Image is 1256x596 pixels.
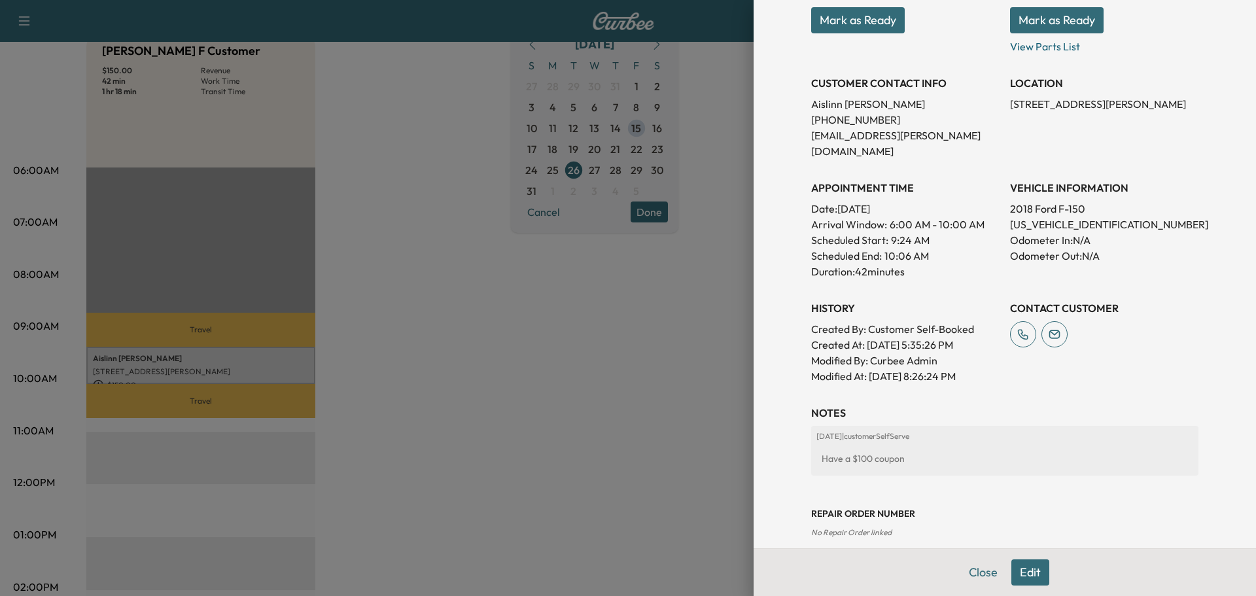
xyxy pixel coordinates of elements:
p: [EMAIL_ADDRESS][PERSON_NAME][DOMAIN_NAME] [811,128,1000,159]
p: Date: [DATE] [811,201,1000,217]
h3: NOTES [811,405,1198,421]
p: Scheduled End: [811,248,882,264]
p: Odometer In: N/A [1010,232,1198,248]
span: No Repair Order linked [811,527,892,537]
p: Modified By : Curbee Admin [811,353,1000,368]
h3: LOCATION [1010,75,1198,91]
p: 9:24 AM [891,232,930,248]
h3: APPOINTMENT TIME [811,180,1000,196]
button: Mark as Ready [811,7,905,33]
h3: History [811,300,1000,316]
p: Aislinn [PERSON_NAME] [811,96,1000,112]
p: View Parts List [1010,33,1198,54]
p: Odometer Out: N/A [1010,248,1198,264]
h3: Repair Order number [811,507,1198,520]
p: Created By : Customer Self-Booked [811,321,1000,337]
p: Duration: 42 minutes [811,264,1000,279]
div: Have a $100 coupon [816,447,1193,470]
p: Created At : [DATE] 5:35:26 PM [811,337,1000,353]
h3: VEHICLE INFORMATION [1010,180,1198,196]
button: Mark as Ready [1010,7,1104,33]
p: Arrival Window: [811,217,1000,232]
p: [US_VEHICLE_IDENTIFICATION_NUMBER] [1010,217,1198,232]
p: [PHONE_NUMBER] [811,112,1000,128]
p: Modified At : [DATE] 8:26:24 PM [811,368,1000,384]
p: [STREET_ADDRESS][PERSON_NAME] [1010,96,1198,112]
button: Close [960,559,1006,586]
p: 10:06 AM [884,248,929,264]
p: 2018 Ford F-150 [1010,201,1198,217]
h3: CUSTOMER CONTACT INFO [811,75,1000,91]
p: [DATE] | customerSelfServe [816,431,1193,442]
button: Edit [1011,559,1049,586]
h3: CONTACT CUSTOMER [1010,300,1198,316]
p: Scheduled Start: [811,232,888,248]
span: 6:00 AM - 10:00 AM [890,217,985,232]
